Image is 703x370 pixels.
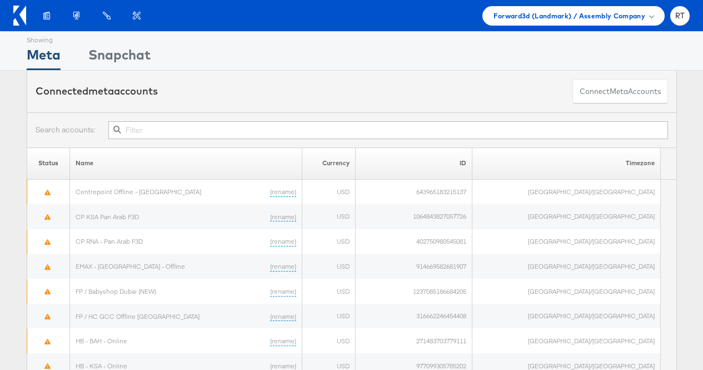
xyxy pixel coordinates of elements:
td: USD [302,279,355,304]
a: (rename) [270,312,296,321]
td: [GEOGRAPHIC_DATA]/[GEOGRAPHIC_DATA] [472,204,660,229]
input: Filter [108,121,667,139]
td: [GEOGRAPHIC_DATA]/[GEOGRAPHIC_DATA] [472,229,660,254]
td: USD [302,204,355,229]
td: [GEOGRAPHIC_DATA]/[GEOGRAPHIC_DATA] [472,279,660,304]
th: Timezone [472,147,660,179]
td: 402750980545081 [355,229,472,254]
a: FP / HC GCC Offline [GEOGRAPHIC_DATA] [76,312,200,320]
a: (rename) [270,336,296,346]
a: CP RNA - Pan Arab F3D [76,237,143,245]
th: Currency [302,147,355,179]
th: Status [27,147,70,179]
span: meta [88,85,114,97]
a: EMAX - [GEOGRAPHIC_DATA] - Offline [76,262,185,270]
td: 271483703779111 [355,328,472,353]
a: (rename) [270,287,296,296]
td: 316662246454408 [355,304,472,329]
span: RT [675,12,685,19]
a: HB - BAH - Online [76,336,127,344]
td: [GEOGRAPHIC_DATA]/[GEOGRAPHIC_DATA] [472,304,660,329]
div: Meta [27,45,61,70]
div: Connected accounts [36,84,158,98]
td: 914669582681907 [355,254,472,279]
a: CP KSA Pan Arab F3D [76,212,139,220]
a: FP / Babyshop Dubai (NEW) [76,287,156,295]
span: meta [610,86,628,97]
a: Centrepoint Offline - [GEOGRAPHIC_DATA] [76,187,201,195]
td: 1064843827057726 [355,204,472,229]
td: [GEOGRAPHIC_DATA]/[GEOGRAPHIC_DATA] [472,254,660,279]
a: (rename) [270,187,296,196]
a: (rename) [270,237,296,246]
td: [GEOGRAPHIC_DATA]/[GEOGRAPHIC_DATA] [472,179,660,204]
td: USD [302,304,355,329]
td: 643965183215137 [355,179,472,204]
div: Snapchat [88,45,151,70]
th: ID [355,147,472,179]
td: USD [302,328,355,353]
td: USD [302,229,355,254]
a: HB - KSA - Online [76,361,127,369]
td: 1237085186684205 [355,279,472,304]
td: USD [302,254,355,279]
a: (rename) [270,212,296,221]
td: USD [302,179,355,204]
div: Showing [27,32,61,45]
span: Forward3d (Landmark) / Assembly Company [493,10,645,22]
th: Name [70,147,302,179]
td: [GEOGRAPHIC_DATA]/[GEOGRAPHIC_DATA] [472,328,660,353]
button: ConnectmetaAccounts [572,79,668,104]
a: (rename) [270,262,296,271]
